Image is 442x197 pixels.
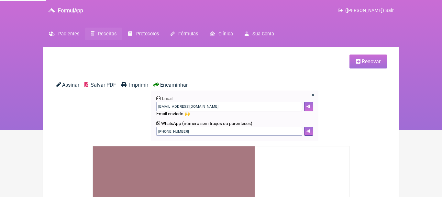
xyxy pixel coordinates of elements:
a: Encaminhar [153,82,188,88]
span: Salvar PDF [91,82,116,88]
a: Fechar [312,92,315,98]
a: Salvar PDF [84,82,116,141]
span: Encaminhar [160,82,188,88]
h3: FormulApp [58,7,83,14]
span: Clínica [218,31,233,37]
a: Clínica [204,28,239,40]
span: ([PERSON_NAME]) Sair [345,8,394,13]
span: WhatsApp (número sem traços ou parenteses) [161,121,252,126]
span: Email [162,96,172,101]
span: Assinar [62,82,79,88]
span: Fórmulas [178,31,198,37]
span: Email enviado 🙌 [156,111,190,116]
span: Sua Conta [252,31,274,37]
span: Renovar [362,58,381,65]
a: Protocolos [122,28,164,40]
span: Pacientes [58,31,79,37]
a: Assinar [56,82,79,88]
a: ([PERSON_NAME]) Sair [338,8,394,13]
span: Imprimir [129,82,148,88]
a: Renovar [349,55,387,68]
a: Receitas [85,28,122,40]
span: Receitas [98,31,116,37]
span: Protocolos [136,31,159,37]
a: Sua Conta [239,28,280,40]
a: Pacientes [43,28,85,40]
a: Fórmulas [165,28,204,40]
a: Imprimir [121,82,148,141]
